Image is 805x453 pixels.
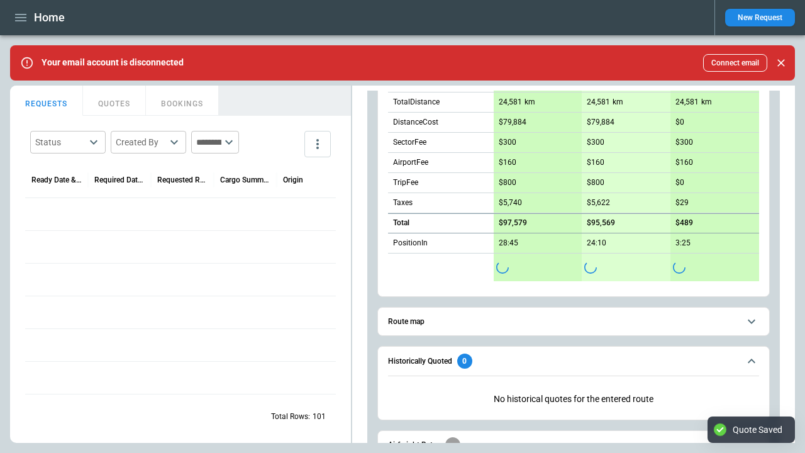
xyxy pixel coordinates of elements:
p: TotalDistance [393,97,440,108]
button: Connect email [703,54,767,72]
div: Cargo Summary [220,176,270,184]
div: Historically Quoted0 [388,384,759,415]
p: $97,579 [499,218,527,228]
p: $0 [675,178,684,187]
button: more [304,131,331,157]
h6: Route map [388,318,425,326]
p: Taxes [393,198,413,208]
div: Quote Saved [733,424,782,435]
p: $800 [499,178,516,187]
p: km [613,97,623,108]
h6: Airfreight Rates [388,441,440,449]
p: $5,622 [587,198,610,208]
p: No historical quotes for the entered route [388,384,759,415]
div: Ready Date & Time (UTC) [31,176,82,184]
p: $0 [675,118,684,127]
button: Route map [388,308,759,336]
p: Your email account is disconnected [42,57,184,68]
p: $29 [675,198,689,208]
div: 0 [457,354,472,369]
button: QUOTES [83,86,146,116]
p: AirportFee [393,157,428,168]
h6: Total [393,219,409,227]
p: SectorFee [393,137,426,148]
p: 24:10 [587,238,606,248]
button: REQUESTS [10,86,83,116]
p: km [525,97,535,108]
div: Required Date & Time (UTC) [94,176,145,184]
p: km [701,97,712,108]
div: Origin [283,176,303,184]
p: 24,581 [675,98,699,107]
button: BOOKINGS [146,86,219,116]
button: Historically Quoted0 [388,347,759,376]
h1: Home [34,10,65,25]
p: PositionIn [393,238,428,249]
p: $95,569 [587,218,615,228]
p: $800 [587,178,604,187]
div: dismiss [772,49,790,77]
p: 24,581 [499,98,522,107]
div: Status [35,136,86,148]
p: $79,884 [587,118,614,127]
p: $489 [675,218,693,228]
p: $300 [499,138,516,147]
p: 28:45 [499,238,518,248]
p: $160 [499,158,516,167]
div: Requested Route [157,176,208,184]
p: DistanceCost [393,117,438,128]
button: New Request [725,9,795,26]
p: $300 [675,138,693,147]
p: Total Rows: [271,411,310,422]
p: $79,884 [499,118,526,127]
p: $5,740 [499,198,522,208]
div: Created By [116,136,166,148]
p: 24,581 [587,98,610,107]
p: $300 [587,138,604,147]
p: TripFee [393,177,418,188]
p: 3:25 [675,238,691,248]
p: $160 [675,158,693,167]
button: Close [772,54,790,72]
p: 101 [313,411,326,422]
h6: Historically Quoted [388,357,452,366]
p: $160 [587,158,604,167]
